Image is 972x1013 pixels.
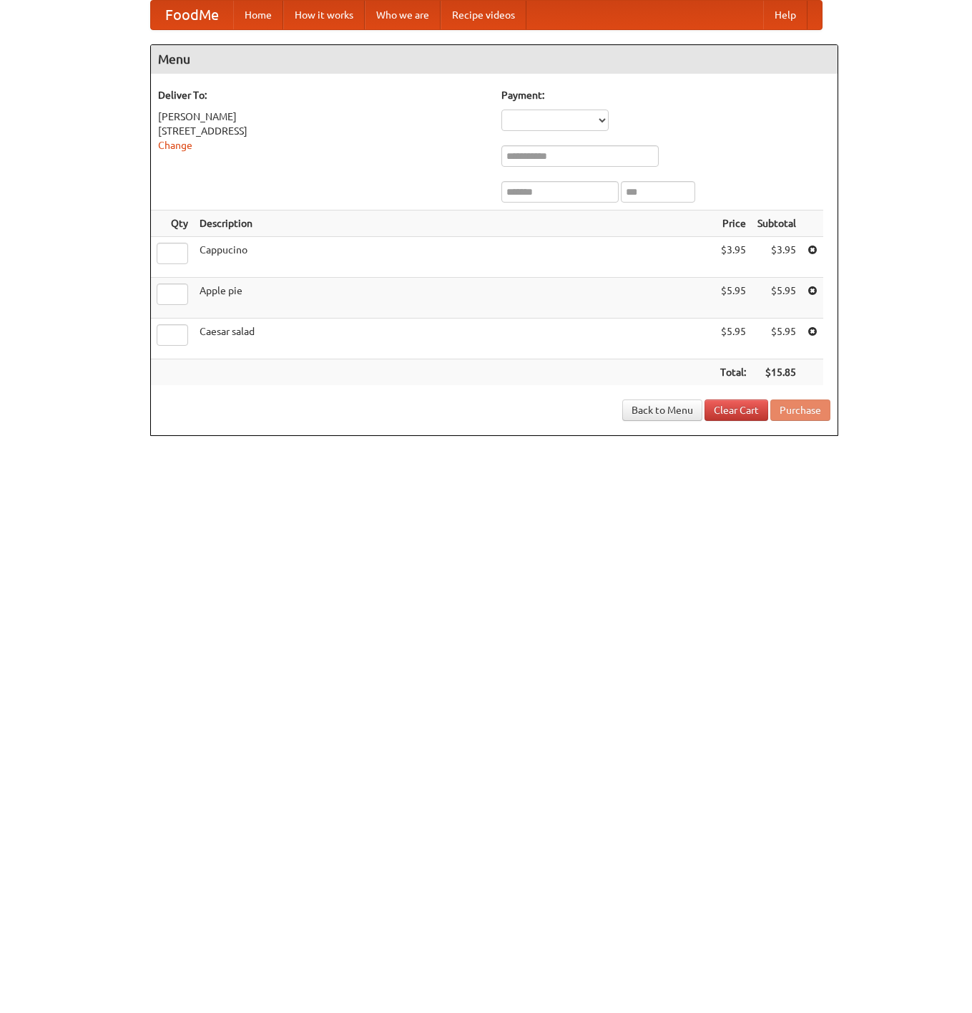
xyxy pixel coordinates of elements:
[715,319,752,359] td: $5.95
[158,140,192,151] a: Change
[715,359,752,386] th: Total:
[770,399,830,421] button: Purchase
[752,237,802,278] td: $3.95
[715,237,752,278] td: $3.95
[752,278,802,319] td: $5.95
[283,1,365,29] a: How it works
[752,319,802,359] td: $5.95
[715,210,752,237] th: Price
[233,1,283,29] a: Home
[365,1,441,29] a: Who we are
[158,110,487,124] div: [PERSON_NAME]
[752,210,802,237] th: Subtotal
[151,45,838,74] h4: Menu
[151,1,233,29] a: FoodMe
[752,359,802,386] th: $15.85
[194,319,715,359] td: Caesar salad
[715,278,752,319] td: $5.95
[622,399,702,421] a: Back to Menu
[705,399,768,421] a: Clear Cart
[151,210,194,237] th: Qty
[158,88,487,102] h5: Deliver To:
[194,237,715,278] td: Cappucino
[441,1,526,29] a: Recipe videos
[501,88,830,102] h5: Payment:
[763,1,807,29] a: Help
[158,124,487,138] div: [STREET_ADDRESS]
[194,278,715,319] td: Apple pie
[194,210,715,237] th: Description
